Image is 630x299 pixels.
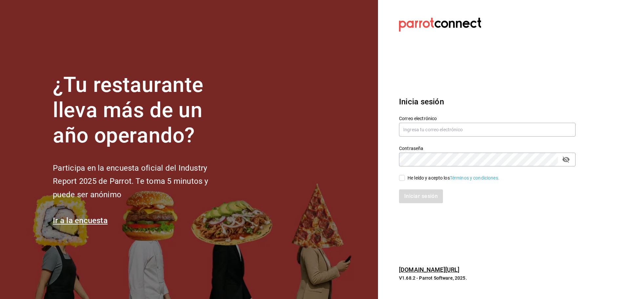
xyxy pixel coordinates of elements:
a: [DOMAIN_NAME][URL] [399,266,459,273]
h3: Inicia sesión [399,96,576,108]
p: V1.68.2 - Parrot Software, 2025. [399,275,576,281]
a: Términos y condiciones. [450,175,499,181]
label: Contraseña [399,146,576,151]
div: He leído y acepto los [408,175,499,182]
input: Ingresa tu correo electrónico [399,123,576,137]
a: Ir a la encuesta [53,216,108,225]
button: passwordField [560,154,572,165]
label: Correo electrónico [399,116,576,121]
h1: ¿Tu restaurante lleva más de un año operando? [53,73,230,148]
h2: Participa en la encuesta oficial del Industry Report 2025 de Parrot. Te toma 5 minutos y puede se... [53,161,230,202]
